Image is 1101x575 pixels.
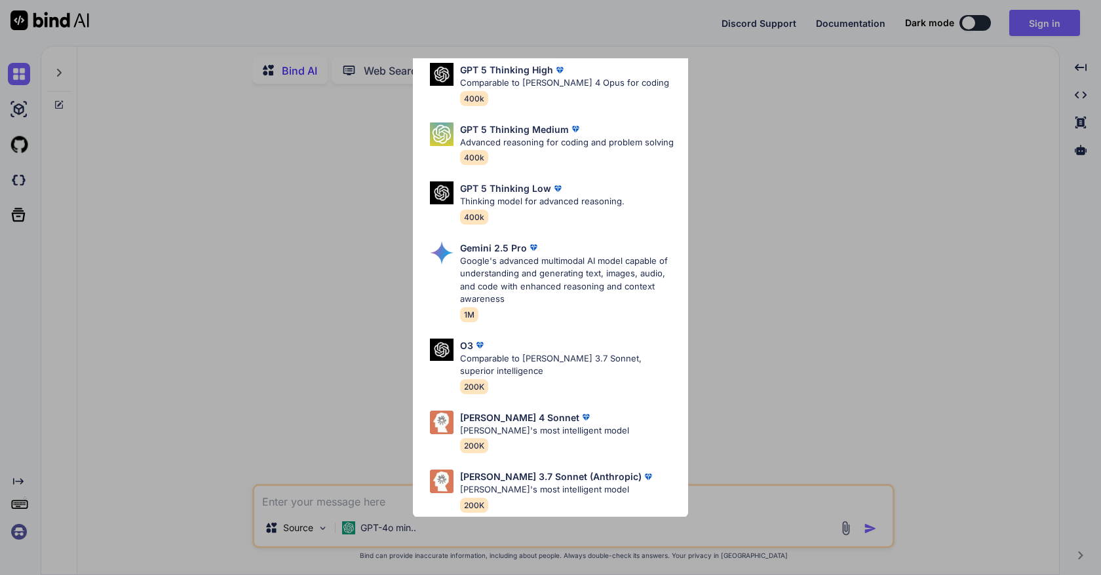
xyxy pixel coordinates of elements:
p: [PERSON_NAME] 3.7 Sonnet (Anthropic) [460,470,642,483]
p: GPT 5 Thinking High [460,63,553,77]
p: O3 [460,339,473,352]
p: Comparable to [PERSON_NAME] 3.7 Sonnet, superior intelligence [460,352,678,378]
img: premium [642,470,655,483]
span: 400k [460,150,488,165]
p: GPT 5 Thinking Medium [460,122,569,136]
img: Pick Models [430,339,454,362]
img: premium [553,64,566,77]
img: Pick Models [430,241,454,265]
p: Google's advanced multimodal AI model capable of understanding and generating text, images, audio... [460,255,678,306]
p: Advanced reasoning for coding and problem solving [460,136,674,149]
img: Pick Models [430,63,454,86]
img: Pick Models [430,470,454,493]
img: premium [527,241,540,254]
img: premium [569,122,582,136]
span: 200K [460,379,488,394]
p: Gemini 2.5 Pro [460,241,527,255]
span: 200K [460,438,488,453]
p: GPT 5 Thinking Low [460,181,551,195]
img: premium [473,339,486,352]
img: Pick Models [430,122,454,146]
p: Thinking model for advanced reasoning. [460,195,625,208]
p: Comparable to [PERSON_NAME] 4 Opus for coding [460,77,669,90]
span: 400k [460,91,488,106]
img: Pick Models [430,411,454,434]
span: 1M [460,307,478,322]
span: 200K [460,498,488,513]
img: premium [579,411,592,424]
p: [PERSON_NAME] 4 Sonnet [460,411,579,424]
p: [PERSON_NAME]'s most intelligent model [460,424,629,437]
img: premium [551,182,564,195]
p: [PERSON_NAME]'s most intelligent model [460,483,655,496]
img: Pick Models [430,181,454,204]
span: 400k [460,210,488,225]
